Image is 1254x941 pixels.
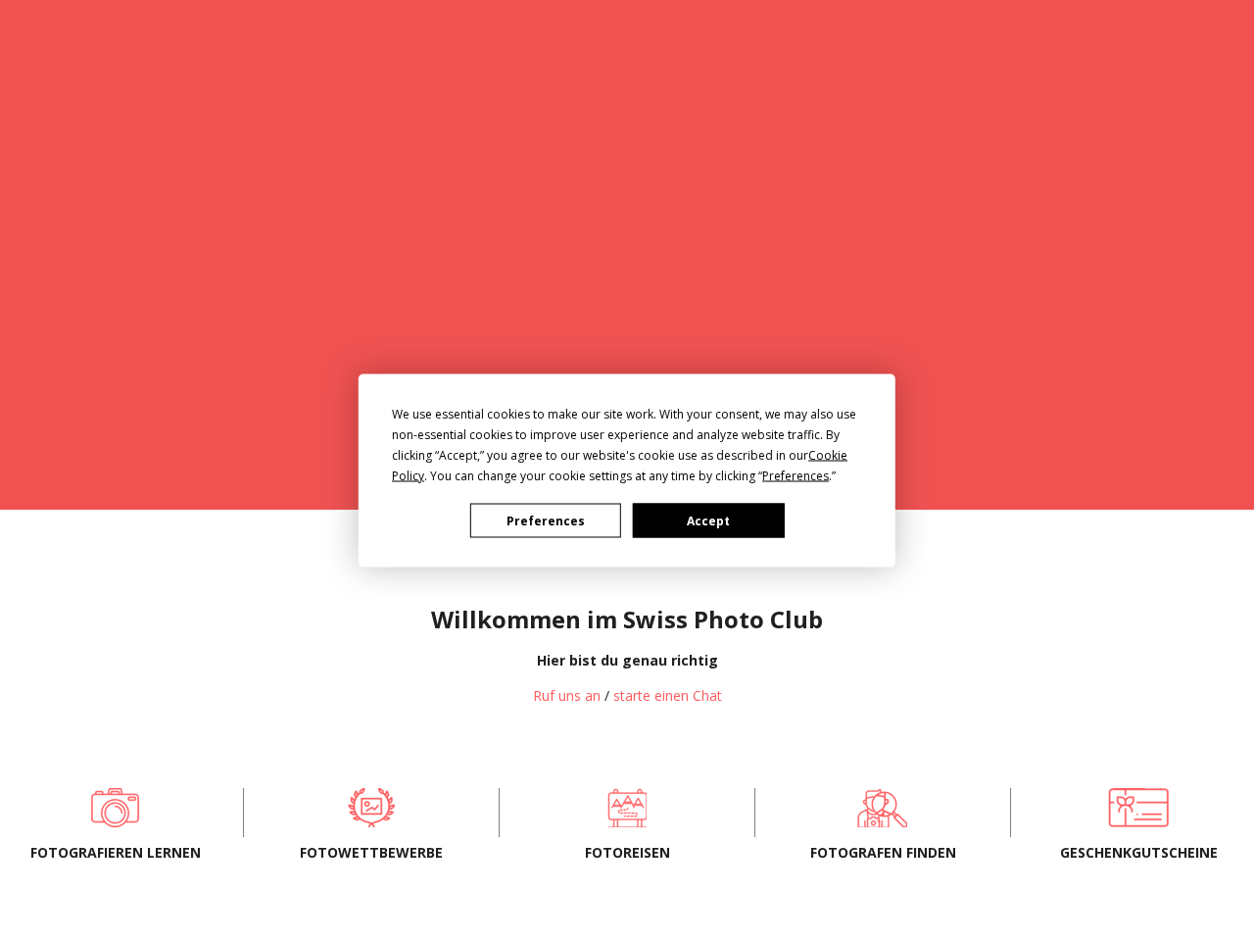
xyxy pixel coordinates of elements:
[470,504,621,538] button: Preferences
[392,447,847,484] span: Cookie Policy
[359,374,895,568] div: Cookie Consent Prompt
[762,468,829,484] span: Preferences
[392,404,862,486] div: We use essential cookies to make our site work. With your consent, we may also use non-essential ...
[633,504,784,538] button: Accept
